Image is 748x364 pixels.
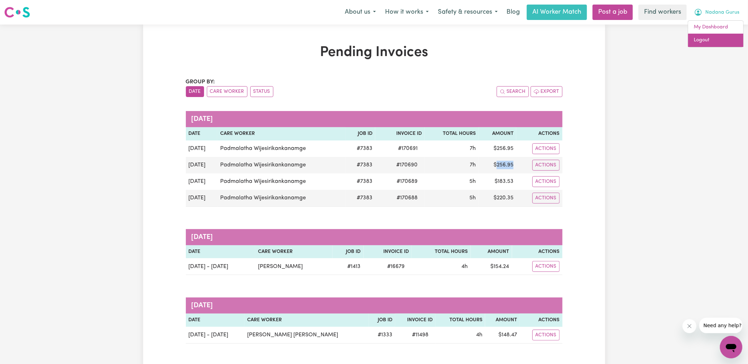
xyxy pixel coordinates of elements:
th: Actions [520,314,562,327]
button: About us [340,5,380,20]
img: Careseekers logo [4,6,30,19]
span: # 170690 [392,161,422,169]
td: Padmalatha Wijesirikankanamge [217,157,345,173]
button: Search [497,86,529,97]
iframe: Message from company [699,318,742,333]
td: $ 148.47 [485,327,520,344]
span: 4 hours [476,332,482,338]
button: sort invoices by date [186,86,204,97]
td: [DATE] - [DATE] [186,258,256,275]
span: 7 hours [470,162,476,168]
td: [DATE] [186,190,218,207]
td: [PERSON_NAME] [PERSON_NAME] [244,327,369,344]
span: # 170688 [392,194,422,202]
th: Total Hours [425,127,478,140]
button: Actions [532,143,560,154]
button: Actions [532,193,560,204]
span: 7 hours [470,146,476,151]
th: Date [186,245,256,259]
td: [PERSON_NAME] [255,258,332,275]
td: # 1413 [333,258,364,275]
a: Logout [688,34,743,47]
th: Invoice ID [375,127,425,140]
button: sort invoices by paid status [250,86,273,97]
th: Care Worker [255,245,332,259]
th: Care Worker [217,127,345,140]
td: # 7383 [345,140,375,157]
td: Padmalatha Wijesirikankanamge [217,140,345,157]
a: Blog [502,5,524,20]
button: Export [531,86,562,97]
td: [DATE] - [DATE] [186,327,245,344]
caption: [DATE] [186,229,562,245]
iframe: Button to launch messaging window [720,336,742,358]
td: $ 183.53 [478,173,516,190]
th: Job ID [345,127,375,140]
th: Amount [471,245,512,259]
button: Actions [532,176,560,187]
button: sort invoices by care worker [207,86,247,97]
span: Nadana Gurus [705,9,739,16]
th: Actions [516,127,562,140]
th: Job ID [369,314,395,327]
button: Actions [532,330,560,341]
th: Amount [478,127,516,140]
td: # 7383 [345,190,375,207]
td: [DATE] [186,140,218,157]
td: $ 220.35 [478,190,516,207]
span: Group by: [186,79,215,85]
td: # 1333 [369,327,395,344]
td: Padmalatha Wijesirikankanamge [217,173,345,190]
span: # 11498 [408,331,433,339]
button: Safety & resources [433,5,502,20]
td: # 7383 [345,173,375,190]
a: Find workers [638,5,687,20]
span: # 16679 [383,262,409,271]
button: Actions [532,160,560,171]
th: Actions [512,245,562,259]
div: My Account [688,20,744,47]
iframe: Close message [683,319,697,333]
td: $ 256.95 [478,157,516,173]
span: 4 hours [462,264,468,269]
span: 5 hours [469,179,476,184]
td: [DATE] [186,157,218,173]
span: 5 hours [469,195,476,201]
th: Amount [485,314,520,327]
span: # 170691 [394,144,422,153]
button: My Account [690,5,744,20]
th: Date [186,127,218,140]
td: [DATE] [186,173,218,190]
th: Date [186,314,245,327]
th: Invoice ID [364,245,412,259]
button: Actions [532,261,560,272]
td: # 7383 [345,157,375,173]
a: AI Worker Match [527,5,587,20]
th: Care Worker [244,314,369,327]
caption: [DATE] [186,111,562,127]
span: # 170689 [392,177,422,186]
button: How it works [380,5,433,20]
td: $ 154.24 [471,258,512,275]
th: Job ID [333,245,364,259]
td: $ 256.95 [478,140,516,157]
th: Invoice ID [395,314,435,327]
th: Total Hours [435,314,485,327]
a: My Dashboard [688,21,743,34]
th: Total Hours [412,245,470,259]
a: Post a job [593,5,633,20]
td: Padmalatha Wijesirikankanamge [217,190,345,207]
caption: [DATE] [186,297,562,314]
a: Careseekers logo [4,4,30,20]
h1: Pending Invoices [186,44,562,61]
